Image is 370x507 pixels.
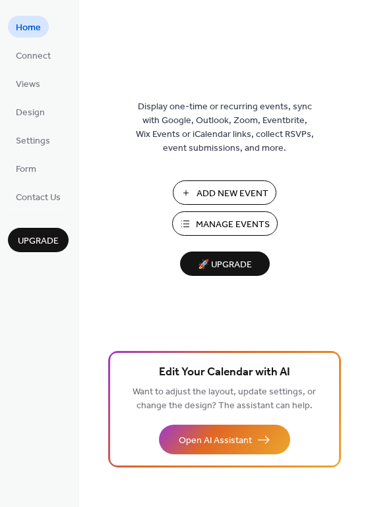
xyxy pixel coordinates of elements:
button: 🚀 Upgrade [180,252,270,276]
a: Connect [8,44,59,66]
span: Edit Your Calendar with AI [159,363,290,382]
span: Home [16,21,41,35]
span: Open AI Assistant [179,434,252,448]
span: Contact Us [16,191,61,205]
a: Home [8,16,49,38]
span: Design [16,106,45,120]
span: Form [16,163,36,176]
a: Contact Us [8,186,69,207]
span: Views [16,78,40,92]
span: Display one-time or recurring events, sync with Google, Outlook, Zoom, Eventbrite, Wix Events or ... [136,100,314,155]
a: Form [8,157,44,179]
button: Manage Events [172,211,278,236]
button: Add New Event [173,180,276,205]
a: Design [8,101,53,122]
a: Views [8,72,48,94]
span: Connect [16,49,51,63]
span: Settings [16,134,50,148]
span: Add New Event [197,187,268,201]
span: Want to adjust the layout, update settings, or change the design? The assistant can help. [133,383,316,415]
span: Upgrade [18,234,59,248]
button: Open AI Assistant [159,425,290,454]
a: Settings [8,129,58,151]
span: 🚀 Upgrade [188,256,262,274]
span: Manage Events [196,218,270,232]
button: Upgrade [8,228,69,252]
